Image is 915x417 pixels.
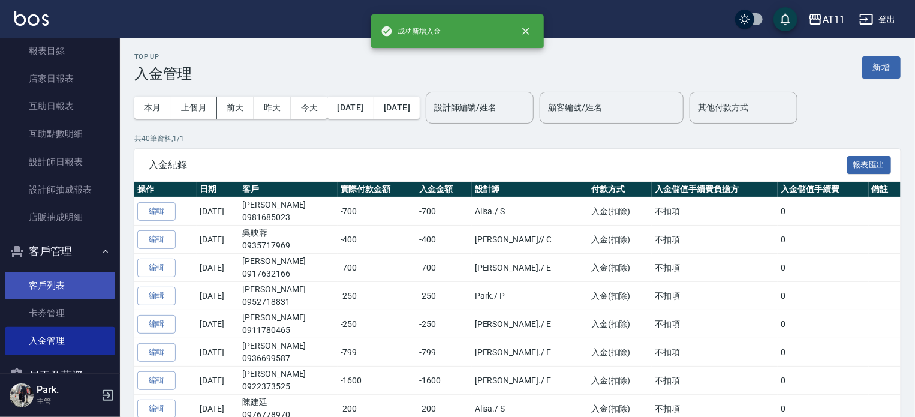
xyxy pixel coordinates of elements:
td: 不扣項 [652,197,778,226]
td: 0 [778,338,868,367]
button: close [513,18,539,44]
td: -799 [338,338,417,367]
a: 店家日報表 [5,65,115,92]
td: 入金(扣除) [588,338,652,367]
td: -250 [416,282,471,310]
button: 昨天 [254,97,291,119]
a: 互助日報表 [5,92,115,120]
td: -700 [338,197,417,226]
td: 吳映蓉 [239,226,337,254]
td: -250 [338,282,417,310]
td: 0 [778,197,868,226]
td: [PERSON_NAME] [239,338,337,367]
td: [PERSON_NAME]. / E [472,310,588,338]
h3: 入金管理 [134,65,192,82]
td: 不扣項 [652,310,778,338]
th: 入金儲值手續費 [778,182,868,197]
button: 本月 [134,97,171,119]
td: -799 [416,338,471,367]
td: 入金(扣除) [588,226,652,254]
td: [DATE] [197,254,239,282]
p: 0936699587 [242,352,334,365]
a: 卡券管理 [5,299,115,327]
a: 店販抽成明細 [5,203,115,231]
h5: Park. [37,384,98,396]
td: 0 [778,367,868,395]
p: 0911780465 [242,324,334,337]
p: 0917632166 [242,268,334,280]
a: 新增 [862,61,901,73]
th: 設計師 [472,182,588,197]
button: AT11 [803,7,850,32]
button: 客戶管理 [5,236,115,267]
th: 入金儲值手續費負擔方 [652,182,778,197]
td: -400 [338,226,417,254]
td: [DATE] [197,367,239,395]
td: -1600 [416,367,471,395]
td: [PERSON_NAME]. / E [472,338,588,367]
td: 不扣項 [652,338,778,367]
a: 客戶列表 [5,272,115,299]
th: 操作 [134,182,197,197]
p: 0952718831 [242,296,334,308]
button: 員工及薪資 [5,360,115,391]
td: -700 [416,197,471,226]
td: 入金(扣除) [588,282,652,310]
p: 0935717969 [242,239,334,252]
td: [DATE] [197,310,239,338]
td: 不扣項 [652,254,778,282]
td: 入金(扣除) [588,254,652,282]
a: 入金管理 [5,327,115,355]
td: [PERSON_NAME] [239,282,337,310]
td: 0 [778,226,868,254]
td: [PERSON_NAME] [239,197,337,226]
a: 報表匯出 [847,158,892,170]
a: 設計師日報表 [5,148,115,176]
span: 成功新增入金 [381,25,441,37]
td: Alisa. / S [472,197,588,226]
th: 客戶 [239,182,337,197]
button: 編輯 [137,287,176,305]
button: 編輯 [137,259,176,277]
button: 編輯 [137,202,176,221]
td: Park. / P [472,282,588,310]
td: [DATE] [197,226,239,254]
p: 主管 [37,396,98,407]
td: 不扣項 [652,226,778,254]
td: [PERSON_NAME] [239,367,337,395]
button: 編輯 [137,371,176,390]
th: 實際付款金額 [338,182,417,197]
td: [PERSON_NAME] [239,310,337,338]
p: 0981685023 [242,211,334,224]
td: 入金(扣除) [588,310,652,338]
button: 登出 [854,8,901,31]
button: 前天 [217,97,254,119]
button: save [773,7,797,31]
span: 入金紀錄 [149,159,847,171]
td: -250 [416,310,471,338]
td: 不扣項 [652,367,778,395]
td: [DATE] [197,282,239,310]
td: [PERSON_NAME]. / E [472,367,588,395]
th: 付款方式 [588,182,652,197]
button: [DATE] [374,97,420,119]
img: Person [10,383,34,407]
button: 上個月 [171,97,217,119]
td: 0 [778,254,868,282]
td: [PERSON_NAME]. / E [472,254,588,282]
td: -250 [338,310,417,338]
td: 不扣項 [652,282,778,310]
th: 入金金額 [416,182,471,197]
td: -400 [416,226,471,254]
a: 設計師抽成報表 [5,176,115,203]
td: 入金(扣除) [588,367,652,395]
div: AT11 [823,12,845,27]
td: -1600 [338,367,417,395]
td: 0 [778,282,868,310]
p: 共 40 筆資料, 1 / 1 [134,133,901,144]
td: 入金(扣除) [588,197,652,226]
td: 0 [778,310,868,338]
td: [PERSON_NAME] [239,254,337,282]
th: 備註 [869,182,901,197]
p: 0922373525 [242,380,334,393]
